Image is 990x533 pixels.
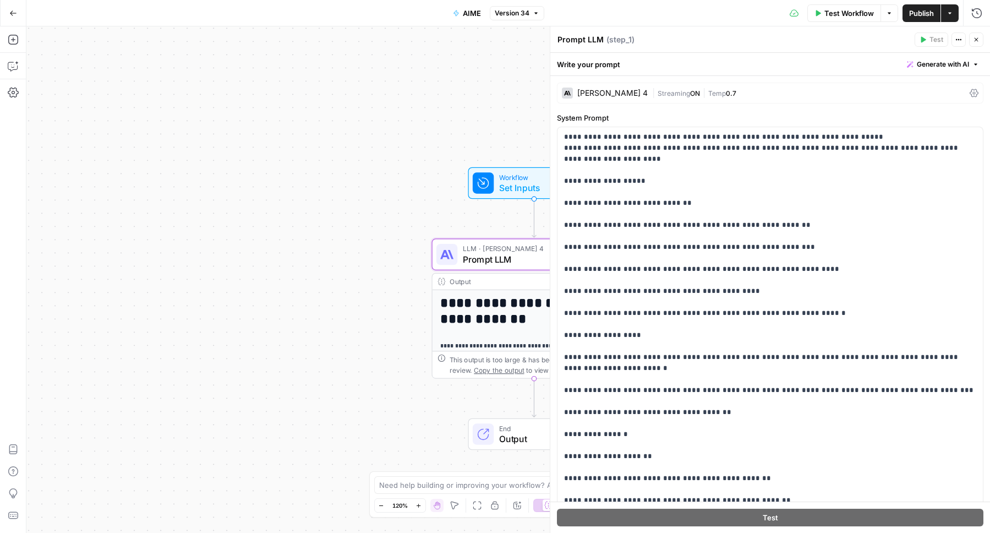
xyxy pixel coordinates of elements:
[577,89,648,97] div: [PERSON_NAME] 4
[690,89,700,97] span: ON
[450,354,631,375] div: This output is too large & has been abbreviated for review. to view the full content.
[532,199,536,237] g: Edge from start to step_1
[903,57,983,72] button: Generate with AI
[499,172,565,182] span: Workflow
[915,32,948,47] button: Test
[700,87,708,98] span: |
[658,89,690,97] span: Streaming
[557,509,983,526] button: Test
[463,8,481,19] span: AIME
[392,501,408,510] span: 120%
[499,181,565,194] span: Set Inputs
[606,34,635,45] span: ( step_1 )
[929,35,943,45] span: Test
[708,89,726,97] span: Temp
[550,53,990,75] div: Write your prompt
[726,89,736,97] span: 0.7
[824,8,874,19] span: Test Workflow
[652,87,658,98] span: |
[909,8,934,19] span: Publish
[557,112,983,123] label: System Prompt
[463,253,591,266] span: Prompt LLM
[463,243,591,254] span: LLM · [PERSON_NAME] 4
[499,423,589,433] span: End
[474,366,524,374] span: Copy the output
[432,167,637,199] div: WorkflowSet InputsInputs
[495,8,529,18] span: Version 34
[903,4,940,22] button: Publish
[763,512,778,523] span: Test
[499,432,589,445] span: Output
[917,59,969,69] span: Generate with AI
[557,34,604,45] textarea: Prompt LLM
[490,6,544,20] button: Version 34
[450,276,600,287] div: Output
[446,4,488,22] button: AIME
[532,379,536,417] g: Edge from step_1 to end
[432,418,637,450] div: EndOutput
[807,4,880,22] button: Test Workflow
